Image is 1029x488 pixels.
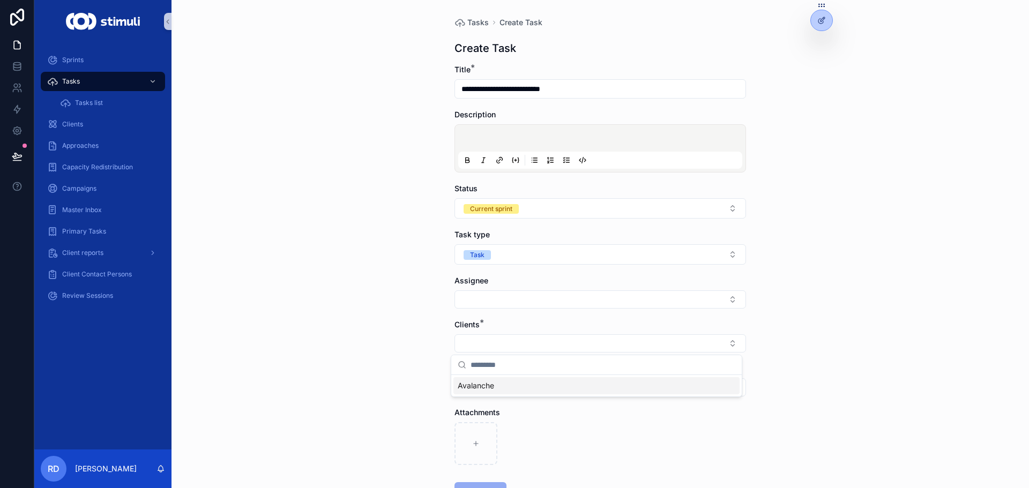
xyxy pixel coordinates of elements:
span: Campaigns [62,184,96,193]
div: Task [470,250,484,260]
a: Create Task [499,17,542,28]
a: Tasks [454,17,489,28]
span: Review Sessions [62,291,113,300]
span: Title [454,65,471,74]
span: Tasks list [75,99,103,107]
span: Approaches [62,141,99,150]
button: Select Button [454,244,746,265]
button: Select Button [454,290,746,309]
span: Status [454,184,478,193]
span: Description [454,110,496,119]
span: Attachments [454,408,500,417]
div: Current sprint [470,204,512,214]
a: Approaches [41,136,165,155]
button: Select Button [454,198,746,219]
a: Clients [41,115,165,134]
p: [PERSON_NAME] [75,463,137,474]
img: App logo [66,13,139,30]
span: Sprints [62,56,84,64]
h1: Create Task [454,41,516,56]
span: Client reports [62,249,103,257]
span: Clients [62,120,83,129]
a: Client Contact Persons [41,265,165,284]
span: Primary Tasks [62,227,106,236]
a: Primary Tasks [41,222,165,241]
a: Tasks [41,72,165,91]
a: Client reports [41,243,165,262]
a: Master Inbox [41,200,165,220]
span: Tasks [62,77,80,86]
span: Tasks [467,17,489,28]
a: Tasks list [54,93,165,112]
a: Review Sessions [41,286,165,305]
span: Clients [454,320,480,329]
span: Client Contact Persons [62,270,132,279]
a: Campaigns [41,179,165,198]
span: RD [48,462,59,475]
span: Master Inbox [62,206,102,214]
a: Capacity Redistribution [41,157,165,177]
span: Task type [454,230,490,239]
span: Avalanche [458,380,494,391]
div: Suggestions [451,375,742,396]
div: scrollable content [34,43,171,319]
span: Assignee [454,276,488,285]
a: Sprints [41,50,165,70]
span: Capacity Redistribution [62,163,133,171]
button: Select Button [454,334,746,352]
